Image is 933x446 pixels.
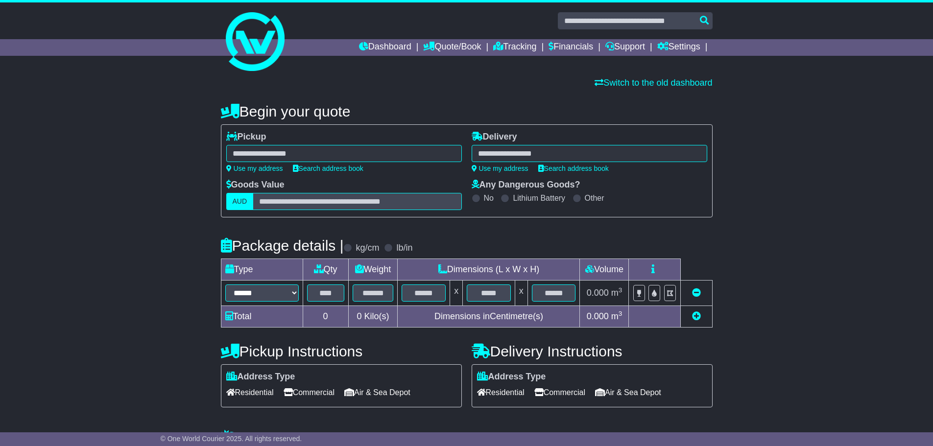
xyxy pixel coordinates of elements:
span: 0.000 [587,288,609,298]
label: lb/in [396,243,412,254]
h4: Pickup Instructions [221,343,462,359]
td: Total [221,306,303,328]
label: Lithium Battery [513,193,565,203]
a: Dashboard [359,39,411,56]
a: Add new item [692,311,701,321]
a: Switch to the old dashboard [595,78,712,88]
span: m [611,311,622,321]
h4: Delivery Instructions [472,343,713,359]
td: Qty [303,259,348,281]
td: Dimensions (L x W x H) [398,259,580,281]
label: Pickup [226,132,266,142]
label: Delivery [472,132,517,142]
label: Any Dangerous Goods? [472,180,580,190]
span: m [611,288,622,298]
span: © One World Courier 2025. All rights reserved. [161,435,302,443]
a: Use my address [226,164,283,172]
td: x [515,281,527,306]
label: Goods Value [226,180,285,190]
span: Commercial [534,385,585,400]
span: 0.000 [587,311,609,321]
span: Residential [226,385,274,400]
span: Air & Sea Depot [344,385,410,400]
sup: 3 [619,286,622,294]
h4: Warranty & Insurance [221,429,713,446]
a: Remove this item [692,288,701,298]
a: Search address book [538,164,609,172]
span: Commercial [284,385,335,400]
td: Weight [348,259,398,281]
h4: Package details | [221,237,344,254]
span: Air & Sea Depot [595,385,661,400]
td: 0 [303,306,348,328]
td: x [450,281,463,306]
span: 0 [357,311,361,321]
sup: 3 [619,310,622,317]
a: Support [605,39,645,56]
td: Volume [580,259,629,281]
td: Kilo(s) [348,306,398,328]
a: Use my address [472,164,528,172]
a: Search address book [293,164,363,172]
label: Other [585,193,604,203]
a: Financials [549,39,593,56]
label: Address Type [477,372,546,382]
a: Quote/Book [423,39,481,56]
a: Tracking [493,39,536,56]
label: Address Type [226,372,295,382]
label: kg/cm [356,243,379,254]
span: Residential [477,385,525,400]
td: Dimensions in Centimetre(s) [398,306,580,328]
label: No [484,193,494,203]
a: Settings [657,39,700,56]
label: AUD [226,193,254,210]
h4: Begin your quote [221,103,713,119]
td: Type [221,259,303,281]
